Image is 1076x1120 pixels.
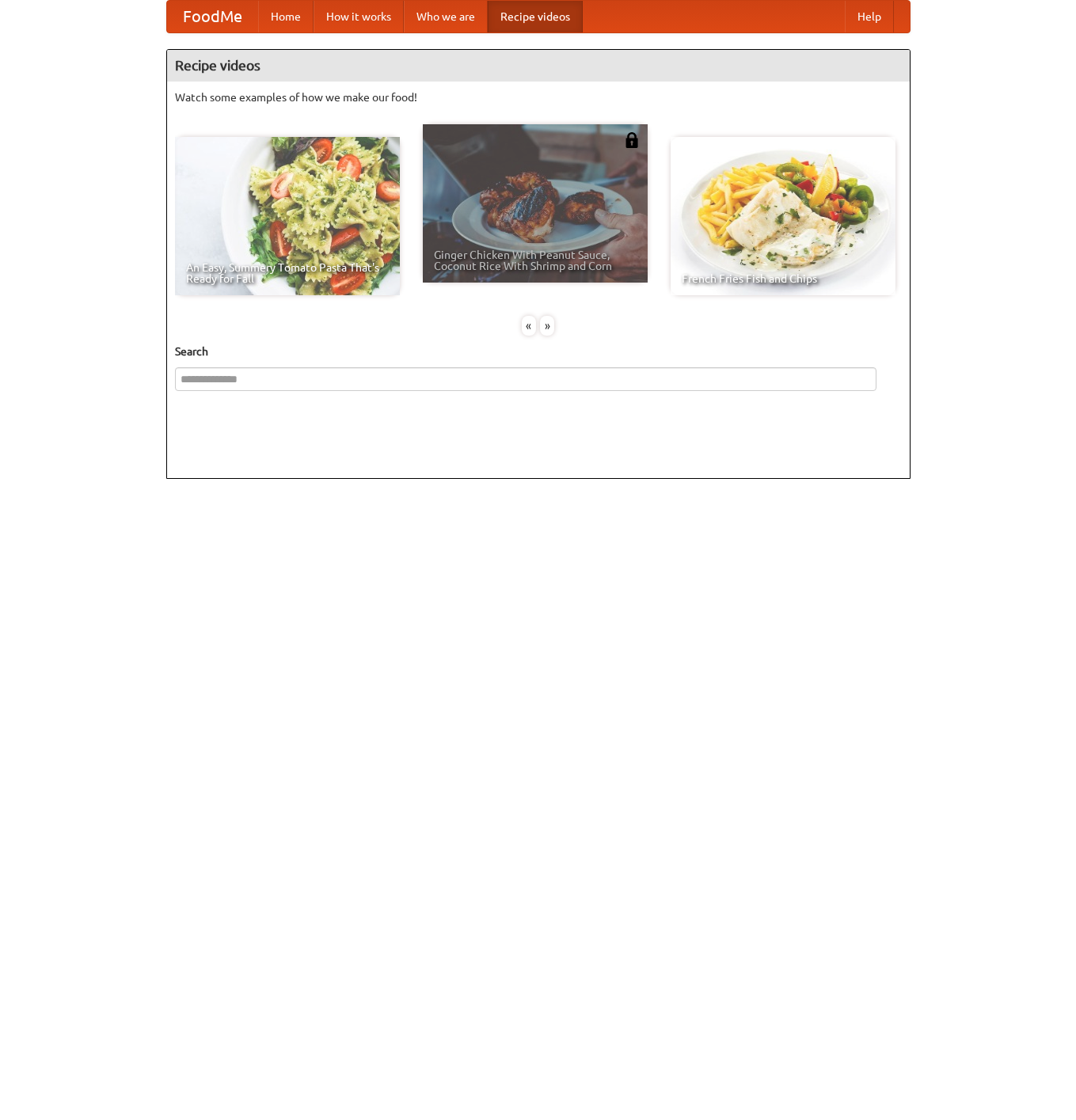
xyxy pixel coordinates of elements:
a: Recipe videos [488,1,583,32]
a: How it works [314,1,404,32]
img: 483408.png [624,132,640,148]
div: » [540,316,554,336]
a: Home [258,1,314,32]
span: An Easy, Summery Tomato Pasta That's Ready for Fall [186,262,389,284]
span: French Fries Fish and Chips [682,273,884,284]
a: FoodMe [167,1,258,32]
h4: Recipe videos [167,50,910,82]
a: French Fries Fish and Chips [671,137,895,295]
a: Help [845,1,894,32]
p: Watch some examples of how we make our food! [175,89,902,105]
div: « [522,316,536,336]
a: Who we are [404,1,488,32]
h5: Search [175,344,902,359]
a: An Easy, Summery Tomato Pasta That's Ready for Fall [175,137,400,295]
